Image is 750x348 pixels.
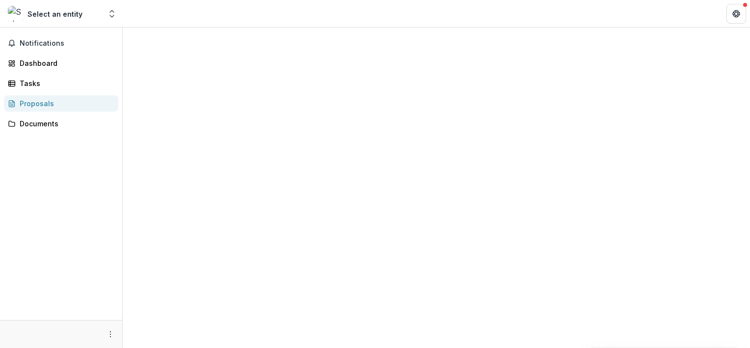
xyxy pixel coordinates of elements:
button: More [105,328,116,340]
div: Select an entity [27,9,82,19]
a: Tasks [4,75,118,91]
button: Open entity switcher [105,4,119,24]
a: Documents [4,116,118,132]
span: Notifications [20,39,114,48]
img: Select an entity [8,6,24,22]
div: Tasks [20,78,110,88]
a: Proposals [4,95,118,112]
div: Dashboard [20,58,110,68]
a: Dashboard [4,55,118,71]
button: Notifications [4,35,118,51]
div: Proposals [20,98,110,109]
button: Get Help [726,4,746,24]
div: Documents [20,118,110,129]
